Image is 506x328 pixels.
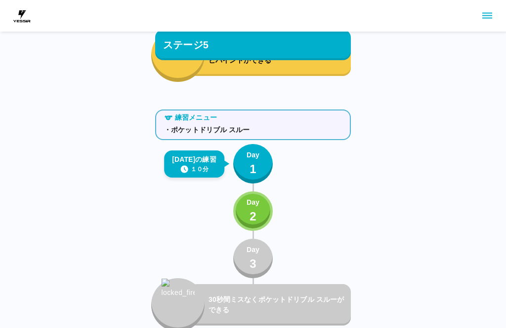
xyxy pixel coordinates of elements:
p: 2 [250,208,256,225]
p: ステージ5 [163,37,209,52]
button: Day3 [233,239,273,278]
img: locked_fire_icon [162,279,195,319]
img: dummy [12,6,32,26]
p: ・ポケットドリブル スルー [164,125,342,135]
button: Day2 [233,191,273,231]
p: 30秒間ミスなくポケットドリブル スルーができる [209,294,347,315]
p: 1 [250,160,256,178]
p: [DATE]の練習 [172,154,216,165]
p: １０分 [191,165,209,174]
button: Day1 [233,144,273,183]
p: Day [247,245,259,255]
button: sidemenu [479,7,496,24]
button: fire_icon [151,29,205,82]
p: Day [247,197,259,208]
p: 3 [250,255,256,273]
p: Day [247,150,259,160]
p: 練習メニュー [175,112,217,123]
